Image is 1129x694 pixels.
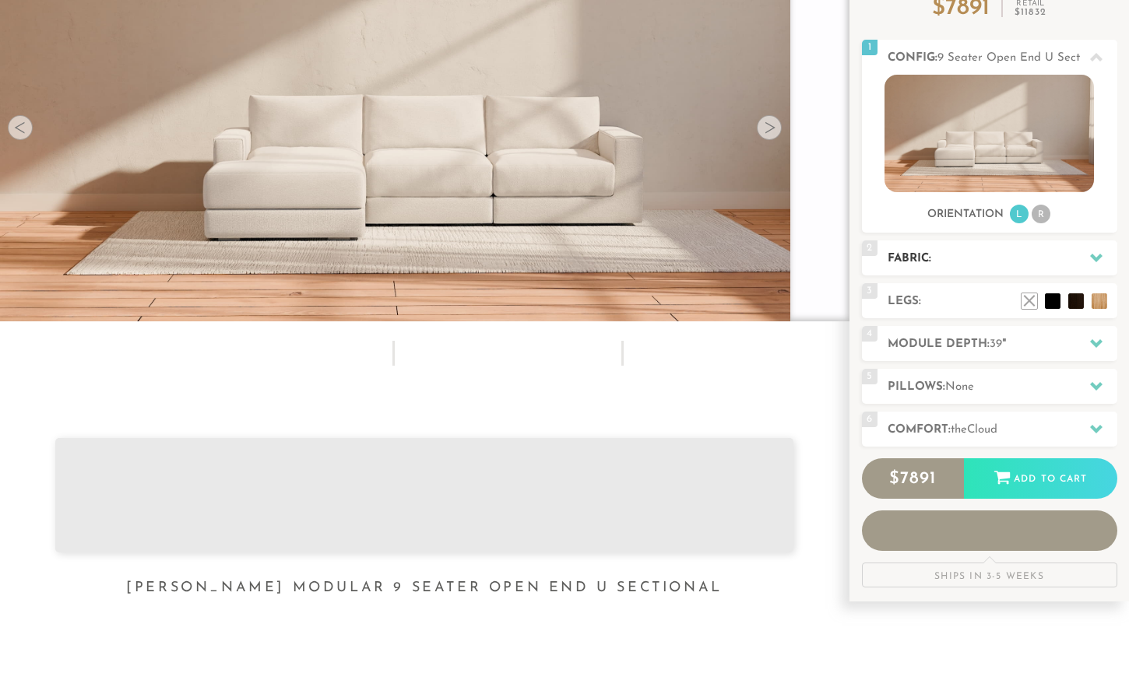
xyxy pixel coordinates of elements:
h2: Fabric: [888,250,1117,268]
span: 1 [862,40,878,55]
li: R [1032,205,1050,223]
h2: Pillows: [888,378,1117,396]
div: Ships in 3-5 Weeks [862,563,1117,587]
em: $ [1015,8,1046,17]
div: Add to Cart [964,458,1117,500]
span: the [951,424,967,436]
span: 7891 [900,470,936,488]
h2: Config: [888,49,1117,67]
span: 4 [862,326,878,342]
img: landon-sofa-no_legs-no_pillows-1.jpg [885,75,1094,192]
span: 11832 [1021,8,1046,17]
span: 9 Seater Open End U Sectional [937,52,1106,64]
h2: Module Depth: " [888,335,1117,353]
span: 39 [990,338,1002,350]
span: None [945,381,974,393]
span: 5 [862,369,878,384]
span: Cloud [967,424,997,436]
li: L [1010,205,1029,223]
h2: Comfort: [888,421,1117,439]
span: 2 [862,240,878,256]
span: 3 [862,283,878,299]
h2: Legs: [888,293,1117,310]
span: 6 [862,412,878,427]
h3: Orientation [927,208,1004,222]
